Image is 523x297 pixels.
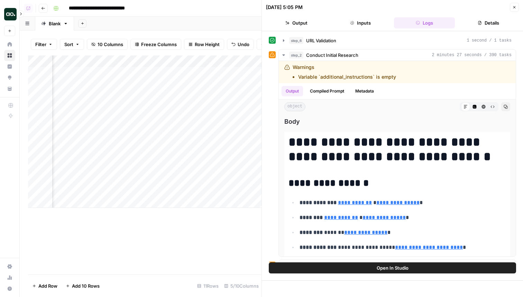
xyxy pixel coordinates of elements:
span: Open In Studio [377,264,409,271]
span: Freeze Columns [141,41,177,48]
button: Workspace: AirOps Builders [4,6,15,23]
a: Settings [4,261,15,272]
span: Filter [35,41,46,48]
div: Warnings [293,64,396,80]
a: Home [4,39,15,50]
span: Sort [64,41,73,48]
div: 11 Rows [194,280,221,291]
button: 10 Columns [87,39,128,50]
div: Blank [49,20,61,27]
button: Output [282,86,303,96]
button: Help + Support [4,283,15,294]
button: Details [458,17,519,28]
button: Add 10 Rows [62,280,104,291]
img: AirOps Builders Logo [4,8,17,20]
a: Blank [35,17,74,30]
span: object [284,102,305,111]
span: step_6 [289,37,303,44]
button: Undo [227,39,254,50]
button: Metadata [351,86,378,96]
span: 2 minutes 27 seconds / 390 tasks [432,52,512,58]
button: 2 minutes 27 seconds / 390 tasks [279,50,516,61]
div: 2 minutes 27 seconds / 390 tasks [279,61,516,256]
button: Sort [60,39,84,50]
button: 1 second / 1 tasks [279,35,516,46]
button: Freeze Columns [130,39,181,50]
button: Logs [394,17,455,28]
div: 5/10 Columns [221,280,261,291]
span: Conduct Initial Research [306,52,358,59]
span: Add 10 Rows [72,282,100,289]
span: URL Validation [306,37,336,44]
div: [DATE] 5:05 PM [266,4,303,11]
button: Add Row [28,280,62,291]
button: Inputs [330,17,391,28]
button: Compiled Prompt [306,86,348,96]
span: step_2 [289,52,303,59]
a: Your Data [4,83,15,94]
a: Browse [4,50,15,61]
button: 2 minutes 39 seconds / 151 tasks [279,260,516,271]
span: Add Row [38,282,57,289]
a: Insights [4,61,15,72]
a: Usage [4,272,15,283]
button: Filter [31,39,57,50]
span: 10 Columns [98,41,123,48]
button: Open In Studio [269,262,516,273]
span: step_7 [289,262,303,269]
span: 1 second / 1 tasks [467,37,512,44]
span: Undo [238,41,249,48]
button: Output [266,17,327,28]
li: Variable `additional_instructions` is empty [298,73,396,80]
span: Row Height [195,41,220,48]
span: Body [284,117,510,126]
button: Row Height [184,39,224,50]
span: Verify Research Completeness [306,262,373,269]
a: Opportunities [4,72,15,83]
